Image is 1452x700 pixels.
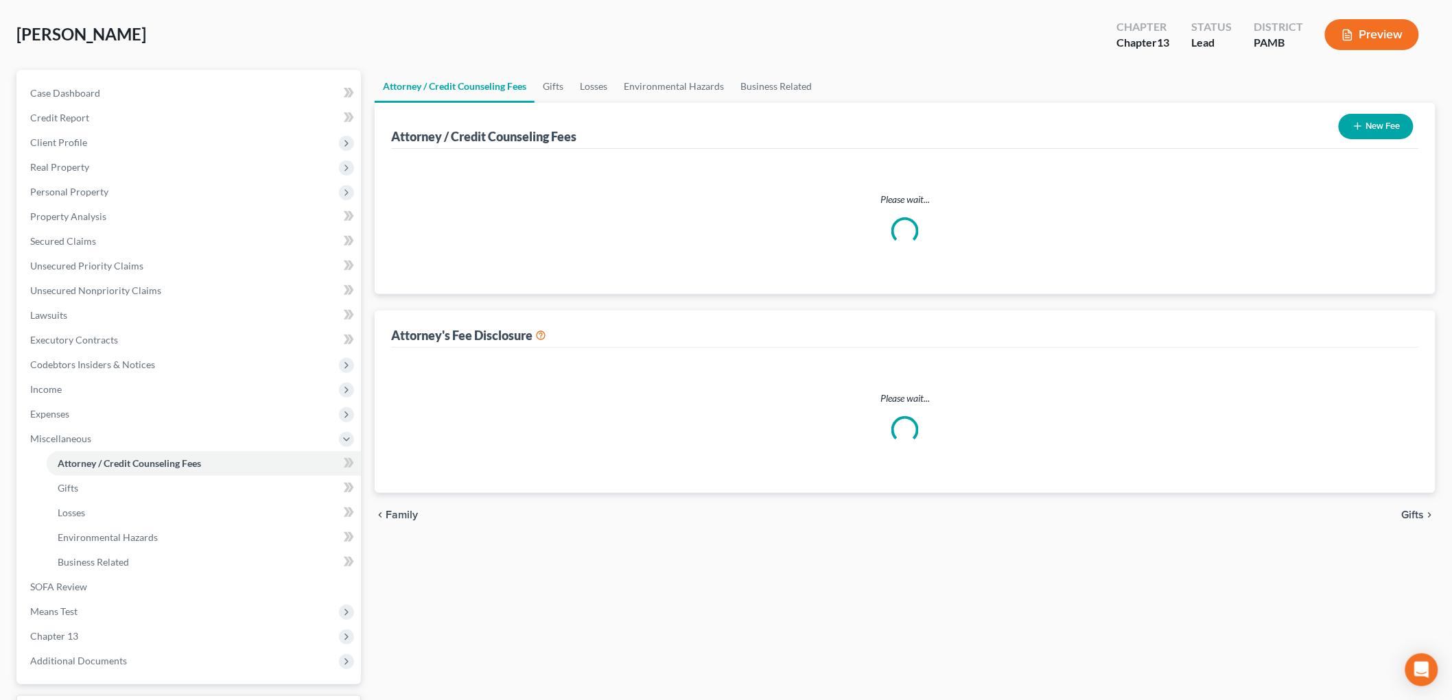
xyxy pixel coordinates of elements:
i: chevron_left [375,509,386,520]
button: New Fee [1339,114,1414,139]
span: Credit Report [30,112,89,123]
span: Family [386,509,418,520]
a: Unsecured Nonpriority Claims [19,278,361,303]
div: Open Intercom Messenger [1405,653,1438,686]
span: Secured Claims [30,235,96,247]
span: Additional Documents [30,655,127,666]
a: Attorney / Credit Counseling Fees [47,451,361,476]
a: Losses [572,70,616,103]
div: Attorney's Fee Disclosure [391,327,546,343]
span: Lawsuits [30,309,67,321]
span: Chapter 13 [30,630,78,642]
p: Please wait... [402,391,1408,405]
i: chevron_right [1425,509,1436,520]
a: Environmental Hazards [616,70,732,103]
span: Means Test [30,605,78,617]
div: Lead [1191,35,1232,51]
span: Losses [58,507,85,518]
span: Attorney / Credit Counseling Fees [58,457,201,469]
span: Gifts [58,482,78,494]
a: Business Related [47,550,361,575]
a: Gifts [535,70,572,103]
span: Unsecured Nonpriority Claims [30,285,161,296]
a: Lawsuits [19,303,361,328]
span: Miscellaneous [30,433,91,444]
span: Executory Contracts [30,334,118,346]
span: [PERSON_NAME] [16,24,146,44]
a: SOFA Review [19,575,361,599]
span: SOFA Review [30,581,87,592]
div: Chapter [1116,19,1169,35]
span: Case Dashboard [30,87,100,99]
span: Personal Property [30,186,108,197]
a: Secured Claims [19,229,361,254]
span: Environmental Hazards [58,531,158,543]
div: District [1254,19,1303,35]
span: 13 [1157,36,1169,49]
span: Unsecured Priority Claims [30,260,143,271]
span: Client Profile [30,136,87,148]
a: Gifts [47,476,361,500]
button: Preview [1325,19,1419,50]
a: Credit Report [19,106,361,130]
a: Losses [47,500,361,525]
div: Chapter [1116,35,1169,51]
div: PAMB [1254,35,1303,51]
span: Business Related [58,556,129,568]
span: Expenses [30,408,69,420]
a: Property Analysis [19,204,361,229]
div: Attorney / Credit Counseling Fees [391,128,576,145]
span: Codebtors Insiders & Notices [30,359,155,370]
a: Unsecured Priority Claims [19,254,361,278]
span: Gifts [1402,509,1425,520]
a: Business Related [732,70,820,103]
span: Real Property [30,161,89,173]
div: Status [1191,19,1232,35]
button: chevron_left Family [375,509,418,520]
a: Environmental Hazards [47,525,361,550]
a: Executory Contracts [19,328,361,352]
a: Case Dashboard [19,81,361,106]
span: Property Analysis [30,210,106,222]
a: Attorney / Credit Counseling Fees [375,70,535,103]
span: Income [30,383,62,395]
p: Please wait... [402,193,1408,206]
button: Gifts chevron_right [1402,509,1436,520]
